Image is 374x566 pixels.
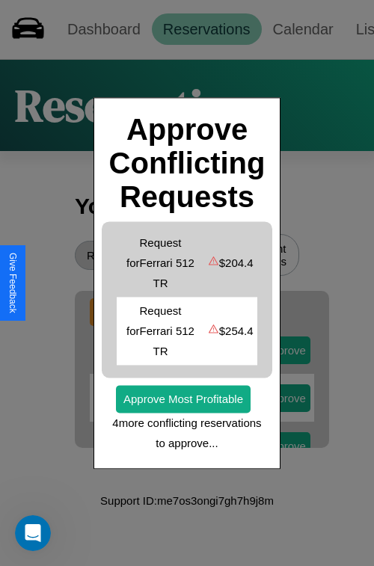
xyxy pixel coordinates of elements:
[15,515,51,551] iframe: Intercom live chat
[219,321,254,341] p: $ 254.4
[109,413,265,453] p: 4 more conflicting reservations to approve...
[219,253,254,273] p: $ 204.4
[120,301,200,361] p: Request for Ferrari 512 TR
[120,233,200,293] p: Request for Ferrari 512 TR
[7,253,18,313] div: Give Feedback
[109,113,266,214] h2: Approve Conflicting Requests
[116,385,251,413] button: Approve Most Profitable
